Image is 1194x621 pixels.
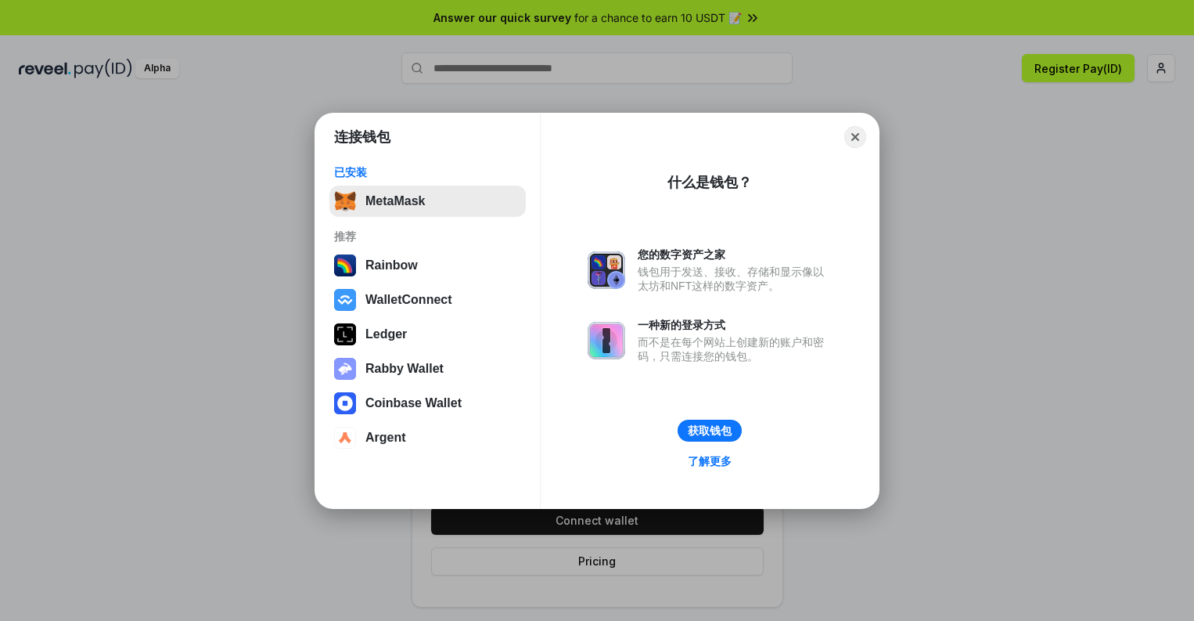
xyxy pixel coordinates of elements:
button: Rainbow [329,250,526,281]
button: Ledger [329,319,526,350]
div: 而不是在每个网站上创建新的账户和密码，只需连接您的钱包。 [638,335,832,363]
a: 了解更多 [678,451,741,471]
img: svg+xml,%3Csvg%20width%3D%22120%22%20height%3D%22120%22%20viewBox%3D%220%200%20120%20120%22%20fil... [334,255,356,276]
div: 推荐 [334,229,521,244]
img: svg+xml,%3Csvg%20xmlns%3D%22http%3A%2F%2Fwww.w3.org%2F2000%2Fsvg%22%20fill%3D%22none%22%20viewBox... [588,322,625,359]
div: Rainbow [365,258,418,273]
div: 一种新的登录方式 [638,318,832,332]
div: 已安装 [334,165,521,179]
button: Close [844,126,866,148]
div: 钱包用于发送、接收、存储和显示像以太坊和NFT这样的数字资产。 [638,265,832,293]
div: 您的数字资产之家 [638,247,832,262]
div: 什么是钱包？ [667,173,752,192]
img: svg+xml,%3Csvg%20xmlns%3D%22http%3A%2F%2Fwww.w3.org%2F2000%2Fsvg%22%20width%3D%2228%22%20height%3... [334,323,356,345]
button: MetaMask [329,186,526,217]
div: 了解更多 [688,454,732,468]
button: Argent [329,422,526,453]
img: svg+xml,%3Csvg%20width%3D%2228%22%20height%3D%2228%22%20viewBox%3D%220%200%2028%2028%22%20fill%3D... [334,427,356,449]
div: Rabby Wallet [365,362,444,376]
img: svg+xml,%3Csvg%20fill%3D%22none%22%20height%3D%2233%22%20viewBox%3D%220%200%2035%2033%22%20width%... [334,190,356,212]
div: Argent [365,431,406,445]
button: WalletConnect [329,284,526,316]
h1: 连接钱包 [334,128,390,146]
button: Coinbase Wallet [329,388,526,419]
div: WalletConnect [365,293,452,307]
img: svg+xml,%3Csvg%20width%3D%2228%22%20height%3D%2228%22%20viewBox%3D%220%200%2028%2028%22%20fill%3D... [334,392,356,414]
button: Rabby Wallet [329,353,526,385]
div: MetaMask [365,194,425,208]
img: svg+xml,%3Csvg%20xmlns%3D%22http%3A%2F%2Fwww.w3.org%2F2000%2Fsvg%22%20fill%3D%22none%22%20viewBox... [588,251,625,289]
img: svg+xml,%3Csvg%20width%3D%2228%22%20height%3D%2228%22%20viewBox%3D%220%200%2028%2028%22%20fill%3D... [334,289,356,311]
div: Coinbase Wallet [365,396,462,410]
button: 获取钱包 [678,420,742,442]
div: 获取钱包 [688,424,732,438]
img: svg+xml,%3Csvg%20xmlns%3D%22http%3A%2F%2Fwww.w3.org%2F2000%2Fsvg%22%20fill%3D%22none%22%20viewBox... [334,358,356,380]
div: Ledger [365,327,407,341]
